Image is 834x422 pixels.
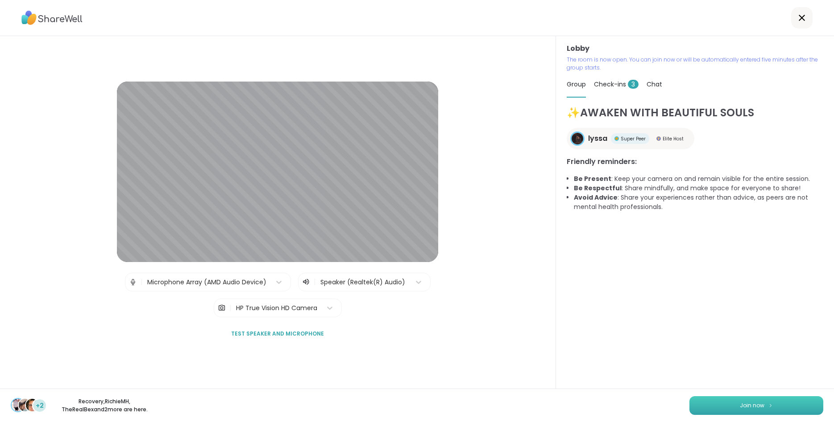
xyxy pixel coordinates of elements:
[574,174,823,184] li: : Keep your camera on and remain visible for the entire session.
[567,105,823,121] h1: ✨AWAKEN WITH BEAUTIFUL SOULS
[663,135,684,142] span: Elite Host
[567,128,694,149] a: lyssalyssaSuper PeerSuper PeerElite HostElite Host
[740,402,764,410] span: Join now
[129,273,137,291] img: Microphone
[147,278,266,287] div: Microphone Array (AMD Audio Device)
[689,396,823,415] button: Join now
[141,273,143,291] span: |
[228,324,328,343] button: Test speaker and microphone
[12,399,24,411] img: Recovery
[572,133,583,144] img: lyssa
[229,299,232,317] span: |
[314,277,316,287] span: |
[768,403,773,408] img: ShareWell Logomark
[26,399,38,411] img: TheRealBex
[621,135,646,142] span: Super Peer
[19,399,31,411] img: RichieMH
[574,184,823,193] li: : Share mindfully, and make space for everyone to share!
[594,80,639,89] span: Check-ins
[614,136,619,141] img: Super Peer
[656,136,661,141] img: Elite Host
[54,397,154,414] p: Recovery , RichieMH , TheRealBex and 2 more are here.
[36,401,44,410] span: +2
[628,80,639,89] span: 3
[647,80,662,89] span: Chat
[574,174,611,183] b: Be Present
[588,133,607,144] span: lyssa
[567,43,823,54] h3: Lobby
[567,156,823,167] h3: Friendly reminders:
[21,8,83,28] img: ShareWell Logo
[574,193,618,202] b: Avoid Advice
[574,184,622,193] b: Be Respectful
[567,80,586,89] span: Group
[231,330,324,338] span: Test speaker and microphone
[574,193,823,212] li: : Share your experiences rather than advice, as peers are not mental health professionals.
[218,299,226,317] img: Camera
[567,56,823,72] p: The room is now open. You can join now or will be automatically entered five minutes after the gr...
[236,303,317,313] div: HP True Vision HD Camera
